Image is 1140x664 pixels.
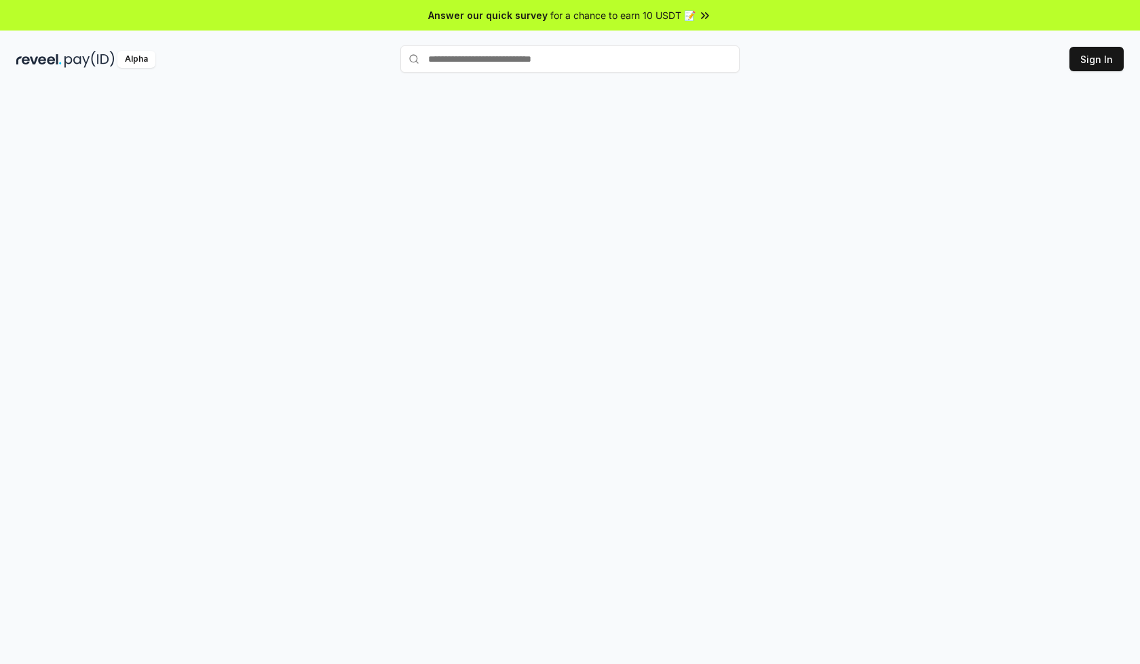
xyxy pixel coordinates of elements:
[64,51,115,68] img: pay_id
[16,51,62,68] img: reveel_dark
[428,8,548,22] span: Answer our quick survey
[550,8,696,22] span: for a chance to earn 10 USDT 📝
[117,51,155,68] div: Alpha
[1069,47,1124,71] button: Sign In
